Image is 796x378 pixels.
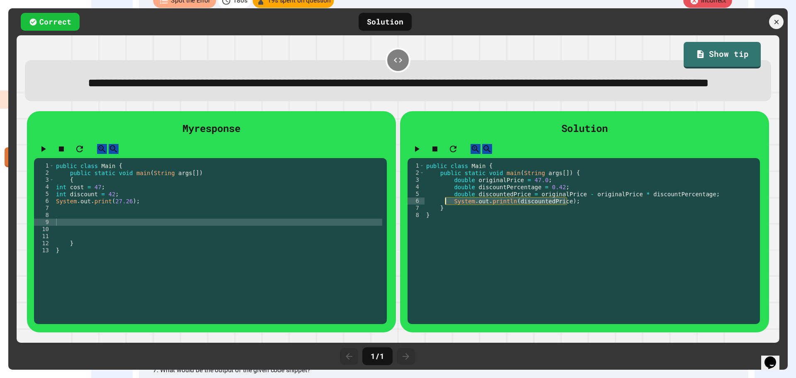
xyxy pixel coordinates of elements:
span: Toggle code folding, rows 1 through 13 [49,162,54,169]
div: 5 [408,190,425,198]
div: 3 [408,176,425,183]
div: 13 [34,247,54,254]
div: 12 [34,240,54,247]
iframe: chat widget [761,345,788,370]
div: Correct [21,13,80,31]
div: 2 [408,169,425,176]
div: 1 [34,162,54,169]
div: 8 [34,212,54,219]
div: 2 [34,169,54,176]
div: 9 [34,219,54,226]
div: 5 [34,190,54,198]
div: 11 [34,233,54,240]
span: Toggle code folding, rows 2 through 7 [420,169,424,176]
div: 4 [408,183,425,190]
span: Solution [561,122,608,135]
div: 1 / 1 [362,347,393,365]
div: 10 [34,226,54,233]
span: My response [182,122,240,135]
div: 7 [408,205,425,212]
span: Toggle code folding, rows 3 through 12 [49,176,54,183]
div: 1 [408,162,425,169]
div: 3 [34,176,54,183]
div: Solution [359,13,412,31]
div: 6 [34,198,54,205]
div: 6 [408,198,425,205]
div: 4 [34,183,54,190]
span: Toggle code folding, rows 1 through 8 [420,162,424,169]
div: 7 [34,205,54,212]
a: Show tip [684,42,761,68]
div: 8 [408,212,425,219]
